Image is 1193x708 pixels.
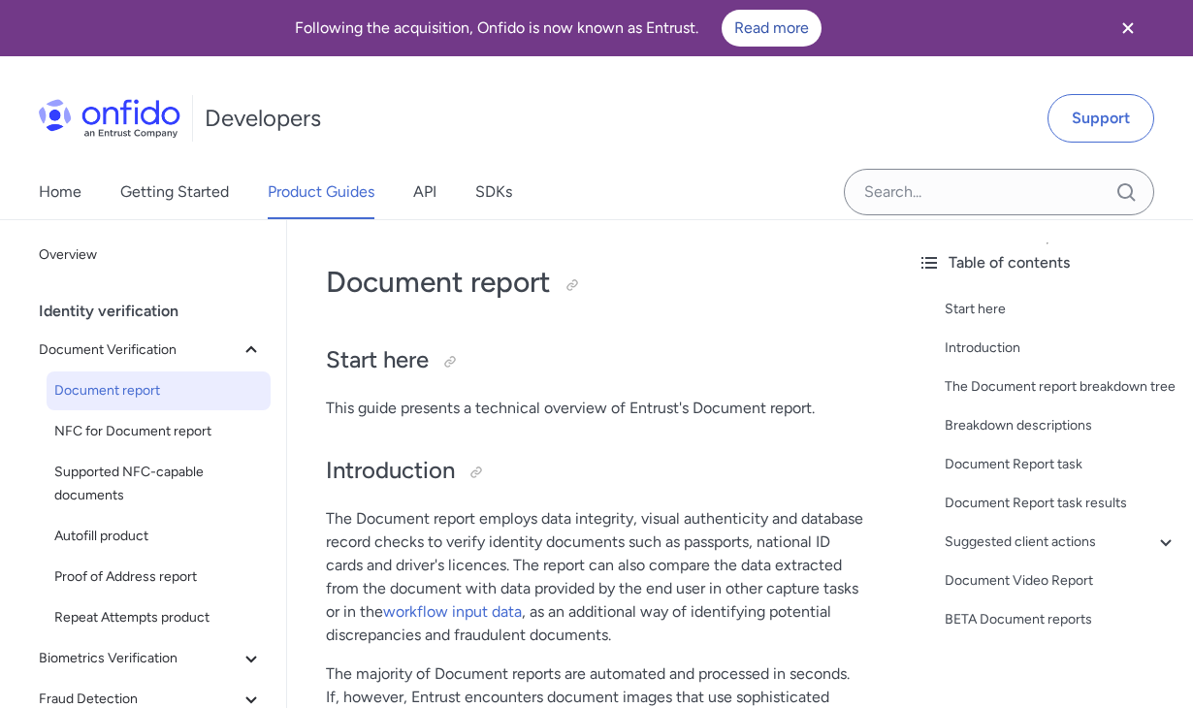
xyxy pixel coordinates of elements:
[54,565,263,589] span: Proof of Address report
[326,397,863,420] p: This guide presents a technical overview of Entrust's Document report.
[47,517,271,556] a: Autofill product
[945,375,1177,399] a: The Document report breakdown tree
[918,251,1177,274] div: Table of contents
[326,507,863,647] p: The Document report employs data integrity, visual authenticity and database record checks to ver...
[54,420,263,443] span: NFC for Document report
[1092,4,1164,52] button: Close banner
[39,647,240,670] span: Biometrics Verification
[31,639,271,678] button: Biometrics Verification
[945,414,1177,437] a: Breakdown descriptions
[475,165,512,219] a: SDKs
[47,558,271,596] a: Proof of Address report
[23,10,1092,47] div: Following the acquisition, Onfido is now known as Entrust.
[383,602,522,621] a: workflow input data
[205,103,321,134] h1: Developers
[945,569,1177,593] a: Document Video Report
[39,292,278,331] div: Identity verification
[39,338,240,362] span: Document Verification
[120,165,229,219] a: Getting Started
[413,165,436,219] a: API
[47,412,271,451] a: NFC for Document report
[39,165,81,219] a: Home
[945,337,1177,360] a: Introduction
[31,331,271,370] button: Document Verification
[722,10,822,47] a: Read more
[47,453,271,515] a: Supported NFC-capable documents
[1048,94,1154,143] a: Support
[945,608,1177,631] a: BETA Document reports
[1116,16,1140,40] svg: Close banner
[945,492,1177,515] a: Document Report task results
[54,461,263,507] span: Supported NFC-capable documents
[326,263,863,302] h1: Document report
[945,453,1177,476] a: Document Report task
[326,455,863,488] h2: Introduction
[39,99,180,138] img: Onfido Logo
[39,243,263,267] span: Overview
[47,598,271,637] a: Repeat Attempts product
[844,169,1154,215] input: Onfido search input field
[54,606,263,629] span: Repeat Attempts product
[47,371,271,410] a: Document report
[54,525,263,548] span: Autofill product
[945,298,1177,321] a: Start here
[326,344,863,377] h2: Start here
[268,165,374,219] a: Product Guides
[54,379,263,402] span: Document report
[945,531,1177,554] a: Suggested client actions
[31,236,271,274] a: Overview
